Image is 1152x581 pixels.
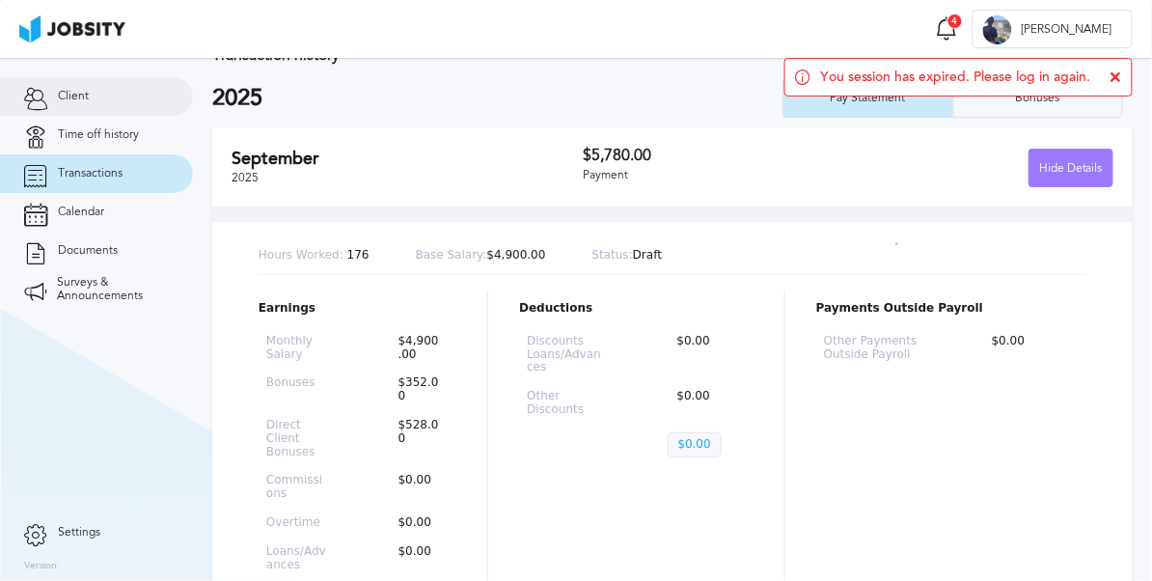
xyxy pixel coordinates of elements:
img: ab4bad089aa723f57921c736e9817d99.png [19,15,125,42]
p: Draft [592,249,663,263]
h3: $5,780.00 [584,147,849,164]
p: $0.00 [982,335,1079,362]
button: Pay Statement [782,79,952,118]
p: Other Discounts [527,390,605,417]
button: A[PERSON_NAME] [973,10,1133,48]
p: $352.00 [389,376,450,403]
span: Time off history [58,128,139,142]
p: Bonuses [266,376,327,403]
p: 176 [259,249,370,263]
p: $0.00 [389,545,450,572]
p: $528.00 [389,419,450,458]
span: Settings [58,526,100,539]
h3: Transaction history [212,46,709,64]
p: Commissions [266,474,327,501]
div: A [983,15,1012,44]
span: Calendar [58,206,104,219]
span: You session has expired. Please log in again. [820,69,1091,85]
div: Hide Details [1029,150,1112,188]
span: Client [58,90,89,103]
p: Earnings [259,302,456,316]
p: $0.00 [668,335,746,374]
p: Loans/Advances [266,545,327,572]
p: Monthly Salary [266,335,327,362]
p: $4,900.00 [389,335,450,362]
button: Bonuses [953,79,1123,118]
h2: September [232,149,584,169]
p: $0.00 [389,516,450,530]
span: Surveys & Announcements [57,276,169,303]
p: Direct Client Bonuses [266,419,327,458]
p: Discounts Loans/Advances [527,335,605,374]
label: Version: [24,561,60,572]
h2: 2025 [212,85,782,112]
div: Pay Statement [821,92,916,105]
p: $0.00 [668,390,746,417]
span: Base Salary: [416,248,487,262]
div: Bonuses [1006,92,1070,105]
div: 4 [947,14,963,29]
p: $0.00 [668,432,722,457]
span: Status: [592,248,633,262]
span: [PERSON_NAME] [1012,23,1122,37]
p: Deductions [519,302,754,316]
span: 2025 [232,171,259,184]
p: $4,900.00 [416,249,546,263]
p: Overtime [266,516,327,530]
span: Hours Worked: [259,248,343,262]
span: Transactions [58,167,123,180]
p: $0.00 [389,474,450,501]
div: Payment [584,169,849,182]
p: Payments Outside Payroll [816,302,1086,316]
button: Hide Details [1029,149,1113,187]
span: Documents [58,244,118,258]
p: Other Payments Outside Payroll [824,335,920,362]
